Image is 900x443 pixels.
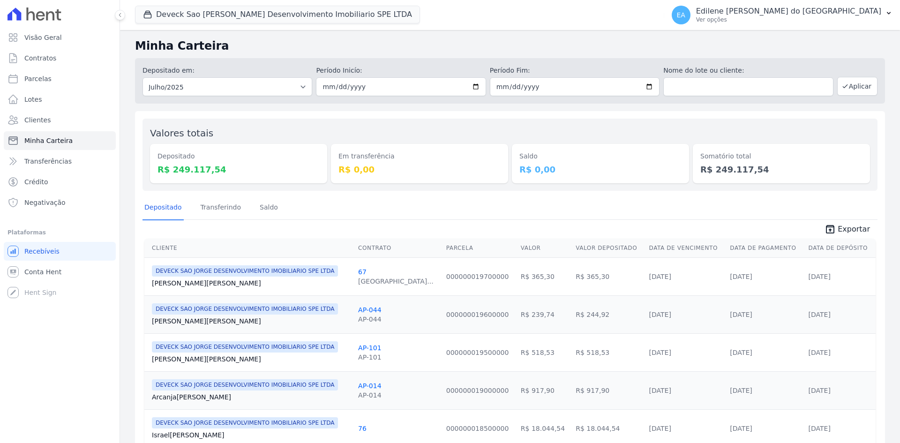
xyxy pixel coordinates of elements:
a: Negativação [4,193,116,212]
a: Depositado [142,196,184,220]
span: Visão Geral [24,33,62,42]
td: R$ 518,53 [517,333,572,371]
a: [DATE] [730,425,752,432]
a: unarchive Exportar [817,224,877,237]
div: AP-014 [358,390,382,400]
span: Conta Hent [24,267,61,277]
span: Recebíveis [24,247,60,256]
div: Plataformas [7,227,112,238]
label: Depositado em: [142,67,195,74]
i: unarchive [825,224,836,235]
button: Deveck Sao [PERSON_NAME] Desenvolvimento Imobiliario SPE LTDA [135,6,420,23]
th: Contrato [354,239,442,258]
span: Transferências [24,157,72,166]
dd: R$ 0,00 [519,163,682,176]
a: [DATE] [809,425,831,432]
a: 000000019700000 [446,273,509,280]
label: Valores totais [150,128,213,139]
a: Lotes [4,90,116,109]
td: R$ 239,74 [517,295,572,333]
a: 000000019000000 [446,387,509,394]
td: R$ 518,53 [572,333,645,371]
a: [DATE] [649,387,671,394]
a: Transferindo [199,196,243,220]
button: Aplicar [837,77,877,96]
p: Edilene [PERSON_NAME] do [GEOGRAPHIC_DATA] [696,7,881,16]
a: [DATE] [649,311,671,318]
a: [DATE] [809,387,831,394]
button: EA Edilene [PERSON_NAME] do [GEOGRAPHIC_DATA] Ver opções [664,2,900,28]
span: Clientes [24,115,51,125]
a: [DATE] [730,349,752,356]
th: Valor [517,239,572,258]
span: Crédito [24,177,48,187]
span: DEVECK SAO JORGE DESENVOLVIMENTO IMOBILIARIO SPE LTDA [152,379,338,390]
a: [DATE] [809,311,831,318]
a: 67 [358,268,367,276]
dd: R$ 0,00 [338,163,501,176]
a: 000000018500000 [446,425,509,432]
span: Contratos [24,53,56,63]
p: Ver opções [696,16,881,23]
td: R$ 365,30 [517,257,572,295]
div: [GEOGRAPHIC_DATA]... [358,277,434,286]
label: Período Inicío: [316,66,486,75]
dt: Saldo [519,151,682,161]
a: [PERSON_NAME][PERSON_NAME] [152,354,351,364]
span: Lotes [24,95,42,104]
a: Contratos [4,49,116,68]
th: Valor Depositado [572,239,645,258]
a: Transferências [4,152,116,171]
a: [DATE] [730,311,752,318]
td: R$ 917,90 [572,371,645,409]
th: Data de Pagamento [726,239,804,258]
th: Cliente [144,239,354,258]
span: Negativação [24,198,66,207]
a: Conta Hent [4,263,116,281]
a: 76 [358,425,367,432]
dt: Depositado [157,151,320,161]
a: Minha Carteira [4,131,116,150]
dt: Em transferência [338,151,501,161]
a: [DATE] [730,273,752,280]
th: Data de Vencimento [645,239,727,258]
a: [DATE] [809,349,831,356]
a: AP-101 [358,344,382,352]
a: Parcelas [4,69,116,88]
span: Exportar [838,224,870,235]
dd: R$ 249.117,54 [157,163,320,176]
div: AP-044 [358,315,382,324]
h2: Minha Carteira [135,38,885,54]
a: 000000019500000 [446,349,509,356]
a: [DATE] [649,273,671,280]
a: Visão Geral [4,28,116,47]
span: DEVECK SAO JORGE DESENVOLVIMENTO IMOBILIARIO SPE LTDA [152,417,338,428]
a: [DATE] [649,349,671,356]
a: AP-044 [358,306,382,314]
th: Parcela [442,239,517,258]
td: R$ 917,90 [517,371,572,409]
a: 000000019600000 [446,311,509,318]
span: EA [677,12,685,18]
span: DEVECK SAO JORGE DESENVOLVIMENTO IMOBILIARIO SPE LTDA [152,303,338,315]
label: Nome do lote ou cliente: [663,66,833,75]
span: Minha Carteira [24,136,73,145]
a: [PERSON_NAME][PERSON_NAME] [152,316,351,326]
dd: R$ 249.117,54 [700,163,862,176]
dt: Somatório total [700,151,862,161]
a: Recebíveis [4,242,116,261]
label: Período Fim: [490,66,660,75]
a: Arcanja[PERSON_NAME] [152,392,351,402]
a: Clientes [4,111,116,129]
th: Data de Depósito [805,239,876,258]
span: DEVECK SAO JORGE DESENVOLVIMENTO IMOBILIARIO SPE LTDA [152,341,338,353]
span: DEVECK SAO JORGE DESENVOLVIMENTO IMOBILIARIO SPE LTDA [152,265,338,277]
div: AP-101 [358,353,382,362]
a: [DATE] [730,387,752,394]
a: Saldo [258,196,280,220]
td: R$ 244,92 [572,295,645,333]
a: AP-014 [358,382,382,390]
a: [PERSON_NAME][PERSON_NAME] [152,278,351,288]
a: [DATE] [809,273,831,280]
span: Parcelas [24,74,52,83]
